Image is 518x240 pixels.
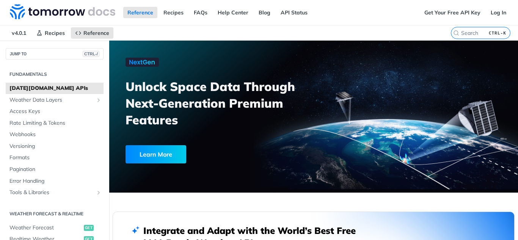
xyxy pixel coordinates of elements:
span: Pagination [9,166,102,173]
svg: Search [453,30,459,36]
a: Versioning [6,141,104,152]
span: Rate Limiting & Tokens [9,119,102,127]
h2: Fundamentals [6,71,104,78]
a: Blog [254,7,275,18]
a: Weather Forecastget [6,222,104,234]
button: Show subpages for Weather Data Layers [96,97,102,103]
a: Learn More [126,145,283,163]
a: Access Keys [6,106,104,117]
span: CTRL-/ [83,51,99,57]
a: Get Your Free API Key [420,7,485,18]
span: Weather Forecast [9,224,82,232]
span: v4.0.1 [8,27,30,39]
span: Formats [9,154,102,162]
span: Reference [83,30,109,36]
div: Learn More [126,145,186,163]
img: NextGen [126,58,159,67]
h3: Unlock Space Data Through Next-Generation Premium Features [126,78,322,128]
a: Formats [6,152,104,163]
a: Tools & LibrariesShow subpages for Tools & Libraries [6,187,104,198]
a: Weather Data LayersShow subpages for Weather Data Layers [6,94,104,106]
span: Tools & Libraries [9,189,94,196]
a: Reference [123,7,157,18]
button: Show subpages for Tools & Libraries [96,190,102,196]
kbd: CTRL-K [487,29,508,37]
a: Recipes [32,27,69,39]
span: [DATE][DOMAIN_NAME] APIs [9,85,102,92]
a: API Status [276,7,312,18]
button: JUMP TOCTRL-/ [6,48,104,60]
img: Tomorrow.io Weather API Docs [10,4,115,19]
a: FAQs [190,7,212,18]
a: Recipes [159,7,188,18]
span: Access Keys [9,108,102,115]
a: [DATE][DOMAIN_NAME] APIs [6,83,104,94]
a: Error Handling [6,176,104,187]
a: Help Center [213,7,253,18]
span: Versioning [9,143,102,150]
a: Rate Limiting & Tokens [6,118,104,129]
a: Webhooks [6,129,104,140]
span: Weather Data Layers [9,96,94,104]
span: Recipes [45,30,65,36]
h2: Weather Forecast & realtime [6,210,104,217]
a: Reference [71,27,113,39]
span: Error Handling [9,177,102,185]
a: Pagination [6,164,104,175]
span: Webhooks [9,131,102,138]
a: Log In [487,7,510,18]
span: get [84,225,94,231]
